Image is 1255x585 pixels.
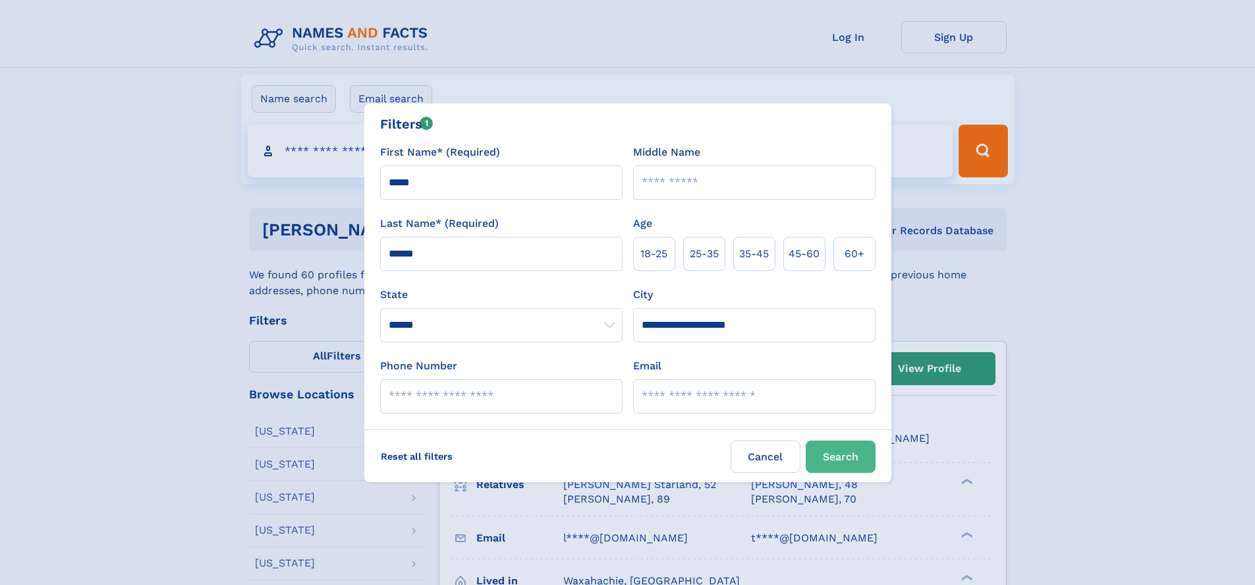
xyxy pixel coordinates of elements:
[380,358,457,374] label: Phone Number
[845,246,864,262] span: 60+
[789,246,820,262] span: 45‑60
[739,246,769,262] span: 35‑45
[640,246,667,262] span: 18‑25
[372,441,461,472] label: Reset all filters
[380,287,623,303] label: State
[380,216,499,231] label: Last Name* (Required)
[633,287,653,303] label: City
[380,114,433,134] div: Filters
[731,441,800,473] label: Cancel
[806,441,876,473] button: Search
[633,144,700,160] label: Middle Name
[633,216,652,231] label: Age
[380,144,500,160] label: First Name* (Required)
[633,358,661,374] label: Email
[690,246,719,262] span: 25‑35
